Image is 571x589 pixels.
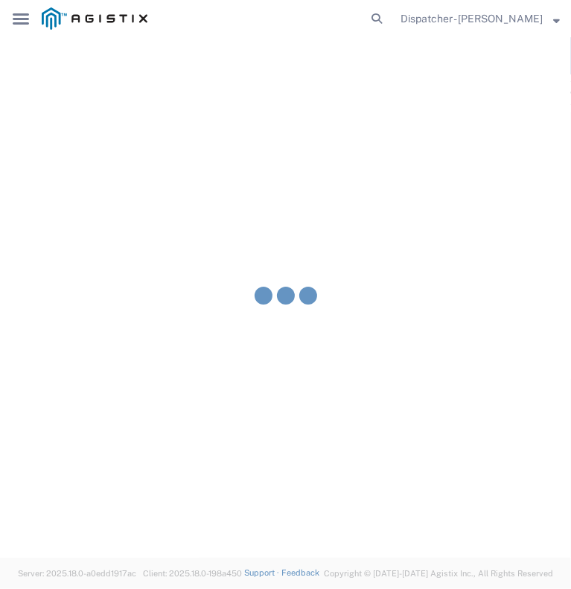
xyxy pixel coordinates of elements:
[400,10,561,28] button: Dispatcher - [PERSON_NAME]
[324,567,553,580] span: Copyright © [DATE]-[DATE] Agistix Inc., All Rights Reserved
[244,568,281,577] a: Support
[281,568,319,577] a: Feedback
[143,569,242,578] span: Client: 2025.18.0-198a450
[42,7,147,30] img: logo
[18,569,136,578] span: Server: 2025.18.0-a0edd1917ac
[401,10,543,27] span: Dispatcher - Cameron Bowman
